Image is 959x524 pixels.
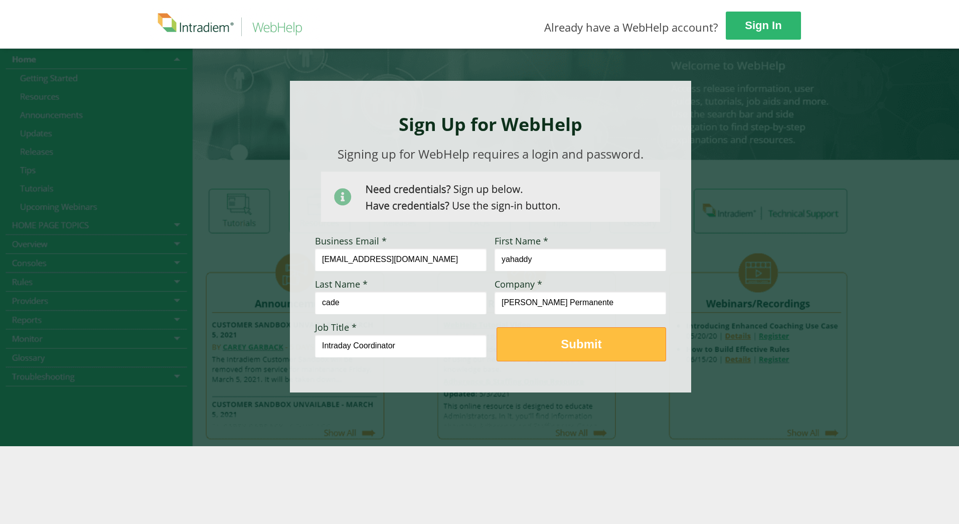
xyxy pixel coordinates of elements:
strong: Submit [561,337,601,351]
a: Sign In [726,12,801,40]
span: Already have a WebHelp account? [544,20,718,35]
span: Business Email * [315,235,387,247]
span: Job Title * [315,321,357,333]
span: Company * [495,278,542,290]
span: Last Name * [315,278,368,290]
span: Signing up for WebHelp requires a login and password. [338,146,644,162]
strong: Sign In [745,19,781,32]
strong: Sign Up for WebHelp [399,112,582,137]
img: Need Credentials? Sign up below. Have Credentials? Use the sign-in button. [321,172,660,222]
span: First Name * [495,235,548,247]
button: Submit [497,327,666,361]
